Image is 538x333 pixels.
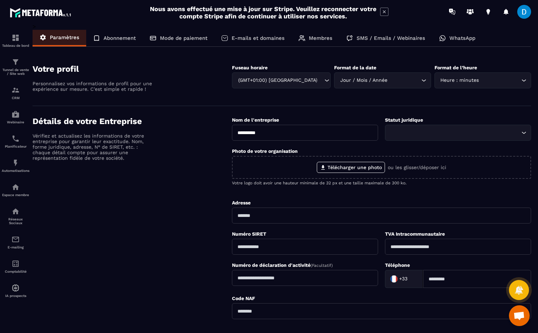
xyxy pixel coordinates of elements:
[481,77,520,84] input: Search for option
[11,134,20,143] img: scheduler
[389,129,520,137] input: Search for option
[236,77,317,84] span: (GMT+01:00) [GEOGRAPHIC_DATA]
[2,270,29,273] p: Comptabilité
[388,165,446,170] p: ou les glisser/déposer ici
[2,230,29,254] a: emailemailE-mailing
[10,6,72,19] img: logo
[409,274,416,284] input: Search for option
[2,144,29,148] p: Planificateur
[334,65,376,70] label: Format de la date
[150,5,377,20] h2: Nous avons effectué une mise à jour sur Stripe. Veuillez reconnecter votre compte Stripe afin de ...
[11,183,20,191] img: automations
[232,200,251,205] label: Adresse
[33,133,154,161] p: Vérifiez et actualisez les informations de votre entreprise pour garantir leur exactitude. Nom, f...
[389,77,419,84] input: Search for option
[2,28,29,53] a: formationformationTableau de bord
[50,34,79,41] p: Paramètres
[232,148,298,154] label: Photo de votre organisation
[385,262,410,268] label: Téléphone
[385,270,423,288] div: Search for option
[33,64,232,74] h4: Votre profil
[439,77,481,84] span: Heure : minutes
[2,53,29,81] a: formationformationTunnel de vente / Site web
[317,162,385,173] label: Télécharger une photo
[2,68,29,76] p: Tunnel de vente / Site web
[11,260,20,268] img: accountant
[2,81,29,105] a: formationformationCRM
[434,72,531,88] div: Search for option
[2,294,29,298] p: IA prospects
[11,86,20,94] img: formation
[11,110,20,119] img: automations
[232,72,331,88] div: Search for option
[232,117,279,123] label: Nom de l'entreprise
[2,202,29,230] a: social-networksocial-networkRéseaux Sociaux
[385,117,423,123] label: Statut juridique
[104,35,136,41] p: Abonnement
[385,125,531,141] div: Search for option
[334,72,431,88] div: Search for option
[317,77,323,84] input: Search for option
[339,77,389,84] span: Jour / Mois / Année
[2,193,29,197] p: Espace membre
[232,181,531,185] p: Votre logo doit avoir une hauteur minimale de 32 px et une taille maximale de 300 ko.
[160,35,207,41] p: Mode de paiement
[11,284,20,292] img: automations
[11,235,20,244] img: email
[11,207,20,216] img: social-network
[33,116,232,126] h4: Détails de votre Entreprise
[434,65,477,70] label: Format de l’heure
[2,245,29,249] p: E-mailing
[2,120,29,124] p: Webinaire
[399,275,407,282] span: +33
[449,35,475,41] p: WhatsApp
[11,58,20,66] img: formation
[33,81,154,92] p: Personnalisez vos informations de profil pour une expérience sur mesure. C'est simple et rapide !
[311,263,333,268] span: (Facultatif)
[232,231,266,237] label: Numéro SIRET
[2,178,29,202] a: automationsautomationsEspace membre
[2,217,29,225] p: Réseaux Sociaux
[232,35,285,41] p: E-mails et domaines
[232,296,255,301] label: Code NAF
[232,65,268,70] label: Fuseau horaire
[509,305,530,326] a: Ouvrir le chat
[2,44,29,47] p: Tableau de bord
[11,159,20,167] img: automations
[309,35,332,41] p: Membres
[2,105,29,129] a: automationsautomationsWebinaire
[2,254,29,279] a: accountantaccountantComptabilité
[385,231,445,237] label: TVA Intracommunautaire
[2,154,29,178] a: automationsautomationsAutomatisations
[232,262,333,268] label: Numéro de déclaration d'activité
[2,169,29,173] p: Automatisations
[357,35,425,41] p: SMS / Emails / Webinaires
[2,96,29,100] p: CRM
[2,129,29,154] a: schedulerschedulerPlanificateur
[387,272,401,286] img: Country Flag
[11,34,20,42] img: formation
